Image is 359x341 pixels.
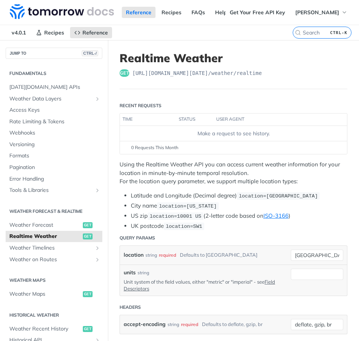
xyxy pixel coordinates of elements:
li: Latitude and Longitude (Decimal degree) [131,191,347,200]
a: Rate Limiting & Tokens [6,116,102,127]
a: Weather Data LayersShow subpages for Weather Data Layers [6,93,102,105]
span: Weather Forecast [9,221,81,229]
span: location=[US_STATE] [159,203,217,209]
a: Formats [6,150,102,162]
div: string [138,269,149,276]
a: Error Handling [6,173,102,185]
span: location=[GEOGRAPHIC_DATA] [239,193,318,199]
a: ISO-3166 [263,212,289,219]
th: time [120,114,176,126]
span: Weather on Routes [9,256,93,263]
li: US zip (2-letter code based on ) [131,212,347,220]
span: Weather Timelines [9,244,93,252]
h2: Weather Forecast & realtime [6,208,102,215]
span: Formats [9,152,100,160]
div: Defaults to deflate, gzip, br [202,319,263,330]
label: accept-encoding [124,319,166,330]
p: Using the Realtime Weather API you can access current weather information for your location in mi... [120,160,347,186]
div: Make a request to see history. [123,130,344,138]
button: Show subpages for Weather Data Layers [94,96,100,102]
span: get [120,69,129,77]
li: UK postcode [131,222,347,230]
h2: Historical Weather [6,312,102,319]
button: Show subpages for Weather on Routes [94,257,100,263]
h2: Weather Maps [6,277,102,284]
span: Error Handling [9,175,100,183]
span: get [83,233,93,239]
th: user agent [214,114,332,126]
span: get [83,222,93,228]
div: string [168,319,179,330]
a: Weather Mapsget [6,289,102,300]
a: Versioning [6,139,102,150]
div: Defaults to [GEOGRAPHIC_DATA] [180,250,257,260]
p: Unit system of the field values, either "metric" or "imperial" - see [124,278,280,292]
span: [DATE][DOMAIN_NAME] APIs [9,84,100,91]
svg: Search [295,30,301,36]
a: Recipes [32,27,68,38]
span: Weather Recent History [9,325,81,333]
a: Access Keys [6,105,102,116]
a: Weather on RoutesShow subpages for Weather on Routes [6,254,102,265]
button: Show subpages for Weather Timelines [94,245,100,251]
a: Field Descriptors [124,279,275,292]
span: Versioning [9,141,100,148]
button: [PERSON_NAME] [291,7,352,18]
span: get [83,291,93,297]
a: Recipes [157,7,185,18]
span: Weather Maps [9,290,81,298]
div: required [181,319,198,330]
span: Realtime Weather [9,233,81,240]
label: units [124,269,136,277]
a: Help Center [211,7,250,18]
span: Weather Data Layers [9,95,93,103]
kbd: CTRL-K [328,29,349,36]
a: Reference [70,27,112,38]
span: Access Keys [9,106,100,114]
span: location=10001 US [150,214,201,219]
a: FAQs [187,7,209,18]
th: status [176,114,214,126]
a: Get Your Free API Key [226,7,289,18]
div: required [159,250,176,260]
span: Tools & Libraries [9,187,93,194]
a: Reference [122,7,156,18]
span: CTRL-/ [82,50,98,56]
li: City name [131,202,347,210]
span: Pagination [9,164,100,171]
a: Weather TimelinesShow subpages for Weather Timelines [6,242,102,254]
a: Pagination [6,162,102,173]
span: 0 Requests This Month [131,144,178,151]
a: Weather Recent Historyget [6,323,102,335]
span: Recipes [44,29,64,36]
a: Tools & LibrariesShow subpages for Tools & Libraries [6,185,102,196]
span: Reference [82,29,108,36]
span: [PERSON_NAME] [295,9,339,16]
img: Tomorrow.io Weather API Docs [10,4,114,19]
span: get [83,326,93,332]
div: Recent Requests [120,102,162,109]
button: Show subpages for Tools & Libraries [94,187,100,193]
a: Webhooks [6,127,102,139]
h2: Fundamentals [6,70,102,77]
span: v4.0.1 [7,27,30,38]
a: [DATE][DOMAIN_NAME] APIs [6,82,102,93]
a: Weather Forecastget [6,220,102,231]
div: string [145,250,157,260]
span: https://api.tomorrow.io/v4/weather/realtime [132,69,262,77]
span: Webhooks [9,129,100,137]
h1: Realtime Weather [120,51,347,65]
label: location [124,250,144,260]
div: Headers [120,304,141,311]
span: Rate Limiting & Tokens [9,118,100,126]
a: Realtime Weatherget [6,231,102,242]
span: location=SW1 [166,224,202,229]
button: JUMP TOCTRL-/ [6,48,102,59]
div: Query Params [120,235,155,241]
